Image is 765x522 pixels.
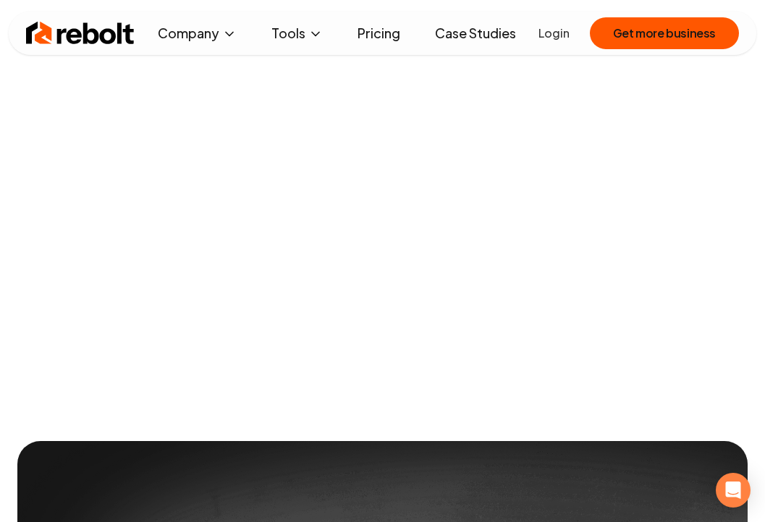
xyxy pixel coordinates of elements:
button: Tools [260,19,334,48]
div: Open Intercom Messenger [716,473,751,508]
img: Rebolt Logo [26,19,135,48]
a: Case Studies [423,19,528,48]
button: Company [146,19,248,48]
a: Pricing [346,19,412,48]
button: Get more business [590,17,739,49]
a: Login [538,25,570,42]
